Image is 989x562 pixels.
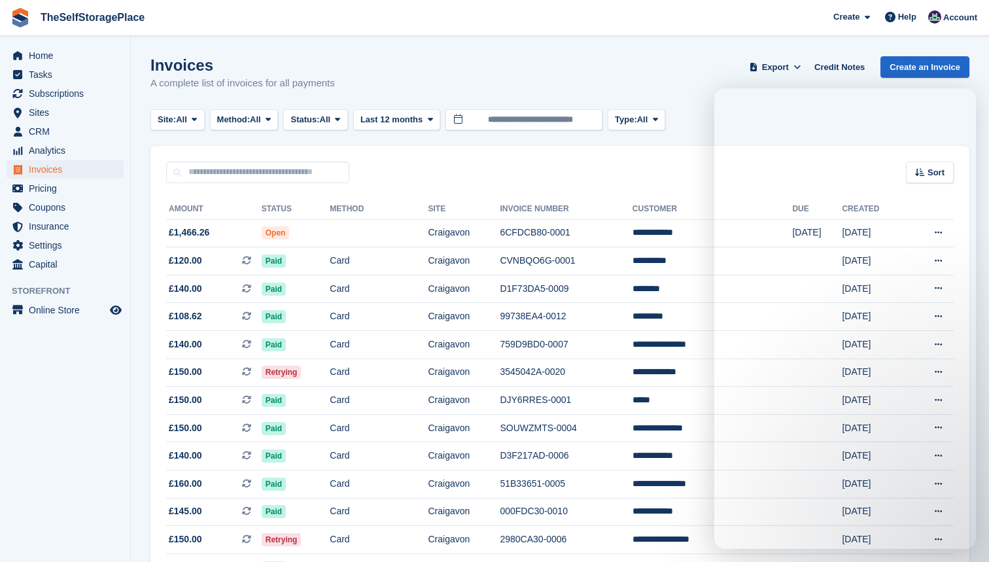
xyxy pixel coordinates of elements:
[283,109,347,131] button: Status: All
[428,470,500,499] td: Craigavon
[428,303,500,331] td: Craigavon
[330,247,428,275] td: Card
[7,255,124,273] a: menu
[428,275,500,303] td: Craigavon
[608,109,665,131] button: Type: All
[7,236,124,255] a: menu
[166,199,262,220] th: Amount
[428,247,500,275] td: Craigavon
[262,226,290,239] span: Open
[500,331,632,359] td: 759D9BD0-0007
[330,387,428,415] td: Card
[262,366,302,379] span: Retrying
[428,387,500,415] td: Craigavon
[330,359,428,387] td: Card
[714,88,976,549] iframe: Intercom live chat
[12,285,130,298] span: Storefront
[262,255,286,268] span: Paid
[262,505,286,518] span: Paid
[500,498,632,526] td: 000FDC30-0010
[330,275,428,303] td: Card
[169,282,202,296] span: £140.00
[262,283,286,296] span: Paid
[928,10,941,24] img: Sam
[176,113,187,126] span: All
[7,84,124,103] a: menu
[7,160,124,179] a: menu
[809,56,870,78] a: Credit Notes
[880,56,969,78] a: Create an Invoice
[500,387,632,415] td: DJY6RRES-0001
[158,113,176,126] span: Site:
[500,470,632,499] td: 51B33651-0005
[262,533,302,546] span: Retrying
[29,255,107,273] span: Capital
[29,65,107,84] span: Tasks
[210,109,279,131] button: Method: All
[500,219,632,247] td: 6CFDCB80-0001
[7,122,124,141] a: menu
[7,217,124,236] a: menu
[262,338,286,351] span: Paid
[262,394,286,407] span: Paid
[7,301,124,319] a: menu
[169,504,202,518] span: £145.00
[262,310,286,323] span: Paid
[428,442,500,470] td: Craigavon
[898,10,916,24] span: Help
[10,8,30,27] img: stora-icon-8386f47178a22dfd0bd8f6a31ec36ba5ce8667c1dd55bd0f319d3a0aa187defe.svg
[428,414,500,442] td: Craigavon
[762,61,789,74] span: Export
[500,199,632,220] th: Invoice Number
[746,56,804,78] button: Export
[29,198,107,217] span: Coupons
[7,65,124,84] a: menu
[500,526,632,554] td: 2980CA30-0006
[330,442,428,470] td: Card
[29,217,107,236] span: Insurance
[637,113,648,126] span: All
[330,331,428,359] td: Card
[262,199,330,220] th: Status
[150,76,335,91] p: A complete list of invoices for all payments
[29,301,107,319] span: Online Store
[330,526,428,554] td: Card
[290,113,319,126] span: Status:
[169,533,202,546] span: £150.00
[29,46,107,65] span: Home
[500,442,632,470] td: D3F217AD-0006
[35,7,150,28] a: TheSelfStoragePlace
[500,247,632,275] td: CVNBQO6G-0001
[250,113,261,126] span: All
[7,179,124,198] a: menu
[320,113,331,126] span: All
[262,422,286,435] span: Paid
[7,103,124,122] a: menu
[330,498,428,526] td: Card
[330,470,428,499] td: Card
[169,365,202,379] span: £150.00
[500,275,632,303] td: D1F73DA5-0009
[428,526,500,554] td: Craigavon
[500,359,632,387] td: 3545042A-0020
[29,236,107,255] span: Settings
[943,11,977,24] span: Account
[633,199,793,220] th: Customer
[169,254,202,268] span: £120.00
[833,10,859,24] span: Create
[150,109,205,131] button: Site: All
[29,141,107,160] span: Analytics
[428,331,500,359] td: Craigavon
[29,160,107,179] span: Invoices
[330,414,428,442] td: Card
[262,478,286,491] span: Paid
[428,359,500,387] td: Craigavon
[353,109,440,131] button: Last 12 months
[169,226,209,239] span: £1,466.26
[500,303,632,331] td: 99738EA4-0012
[29,84,107,103] span: Subscriptions
[217,113,251,126] span: Method:
[428,498,500,526] td: Craigavon
[7,141,124,160] a: menu
[169,449,202,463] span: £140.00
